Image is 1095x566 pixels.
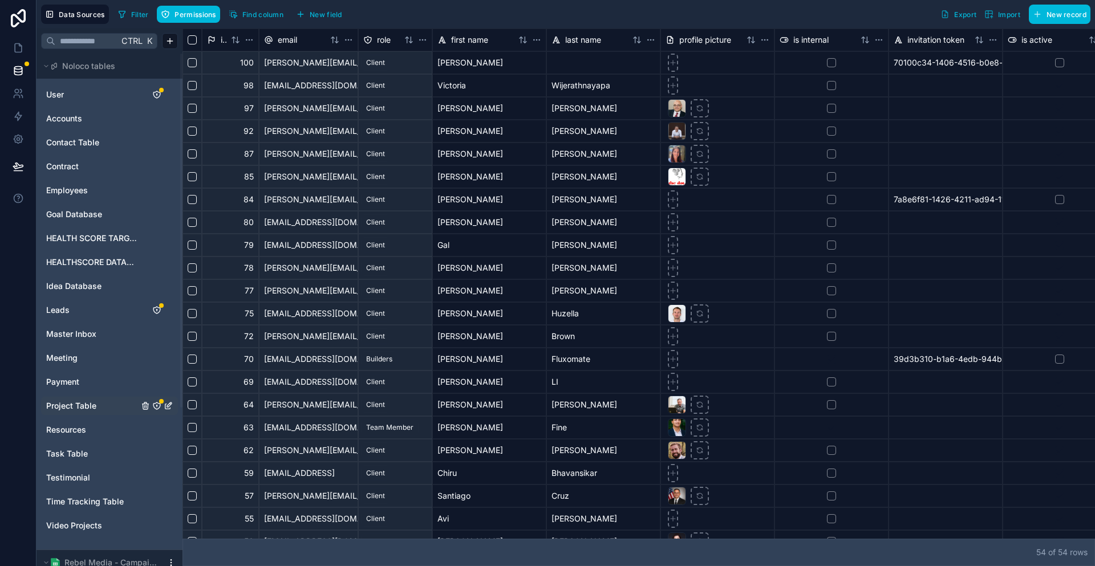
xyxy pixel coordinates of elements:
div: [PERSON_NAME] [432,120,546,142]
div: Client [366,491,385,501]
span: Employees [46,185,88,196]
span: invitation token [907,34,964,46]
a: New record [1024,5,1090,24]
div: profile picture [660,28,774,51]
div: [EMAIL_ADDRESS][DOMAIN_NAME] [259,416,358,439]
div: last name [546,28,660,51]
button: Filter [113,6,153,23]
button: Select row [188,127,197,136]
div: 59 [202,462,259,484]
div: 75 [202,302,259,325]
div: Contact Table [41,133,178,152]
span: id [221,34,226,46]
div: [PERSON_NAME][EMAIL_ADDRESS][DOMAIN_NAME] [259,325,358,348]
div: [PERSON_NAME] [432,302,546,325]
div: Client [366,308,385,319]
div: Select all [182,28,202,51]
button: Select row [188,195,197,204]
span: Goal Database [46,209,102,220]
span: Import [998,10,1020,19]
a: Meeting [46,352,139,364]
div: [PERSON_NAME] [432,348,546,370]
a: Permissions [157,6,224,23]
div: [PERSON_NAME] [546,530,660,553]
button: Find column [225,6,287,23]
div: [EMAIL_ADDRESS][DOMAIN_NAME] [259,348,358,370]
span: Data Sources [59,10,105,19]
button: Select row [188,58,197,67]
div: Payment [41,373,178,391]
span: Filter [131,10,149,19]
a: Idea Database [46,280,139,292]
div: Client [366,103,385,113]
span: Leads [46,304,70,316]
span: Accounts [46,113,82,124]
span: email [278,34,297,46]
div: Client [366,217,385,227]
div: [EMAIL_ADDRESS][DOMAIN_NAME] [259,530,358,553]
div: Brown [546,325,660,348]
div: 80 [202,211,259,234]
div: Wijerathnayapa [546,74,660,97]
a: Employees [46,185,139,196]
div: [PERSON_NAME][EMAIL_ADDRESS][DOMAIN_NAME] [259,188,358,211]
div: [PERSON_NAME] [432,279,546,302]
div: email [259,28,358,51]
div: [PERSON_NAME][EMAIL_ADDRESS][DOMAIN_NAME] [259,51,358,74]
a: Resources [46,424,139,435]
div: 98 [202,74,259,97]
div: Santiago [432,484,546,507]
span: role [377,34,391,46]
button: New record [1029,5,1090,24]
div: Task Table [41,445,178,463]
div: Testimonial [41,469,178,487]
div: 77 [202,279,259,302]
span: Find column [242,10,283,19]
span: row s [1070,547,1088,557]
div: Avi [432,507,546,530]
div: [PERSON_NAME][EMAIL_ADDRESS][DOMAIN_NAME] [259,393,358,416]
div: first name [432,28,546,51]
div: [PERSON_NAME] [432,439,546,462]
a: Project Table [46,400,139,412]
span: Permissions [175,10,216,19]
div: 70100c34-1406-4516-b0e8-aba4b90b8ac0 [889,51,1003,74]
div: Huzella [546,302,660,325]
div: [PERSON_NAME] [432,530,546,553]
div: Client [366,445,385,455]
button: New field [292,6,346,23]
div: Project Table [41,397,178,415]
div: [PERSON_NAME] [432,165,546,188]
div: [PERSON_NAME] [432,256,546,279]
a: Testimonial [46,472,139,483]
div: [PERSON_NAME][EMAIL_ADDRESS][DOMAIN_NAME] [259,279,358,302]
div: [EMAIL_ADDRESS][DOMAIN_NAME] [259,302,358,325]
div: 7a8e6f81-1426-4211-ad94-117ae7d4d457 [889,188,1003,211]
div: HEALTH SCORE TARGET [41,229,178,247]
div: 70 [202,348,259,370]
div: Client [366,240,385,250]
div: 100 [202,51,259,74]
div: Client [366,263,385,273]
div: Master Inbox [41,325,178,343]
span: Ctrl [120,34,144,48]
div: 87 [202,142,259,165]
span: Contact Table [46,137,99,148]
a: HEALTH SCORE TARGET [46,233,139,244]
span: Noloco tables [62,60,115,72]
div: 39d3b310-b1a6-4edb-944b-ec0e972cd71f [889,348,1003,370]
span: Idea Database [46,280,102,292]
span: User [46,89,64,100]
span: Payment [46,376,79,388]
div: 55 [202,507,259,530]
div: 57 [202,484,259,507]
span: of [1048,547,1056,557]
div: Client [366,286,385,296]
div: [PERSON_NAME][EMAIL_ADDRESS][DOMAIN_NAME] [259,142,358,165]
div: [PERSON_NAME] [432,393,546,416]
div: 78 [202,256,259,279]
div: 72 [202,325,259,348]
span: profile picture [679,34,731,46]
span: Video Projects [46,520,102,531]
div: Time Tracking Table [41,492,178,511]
